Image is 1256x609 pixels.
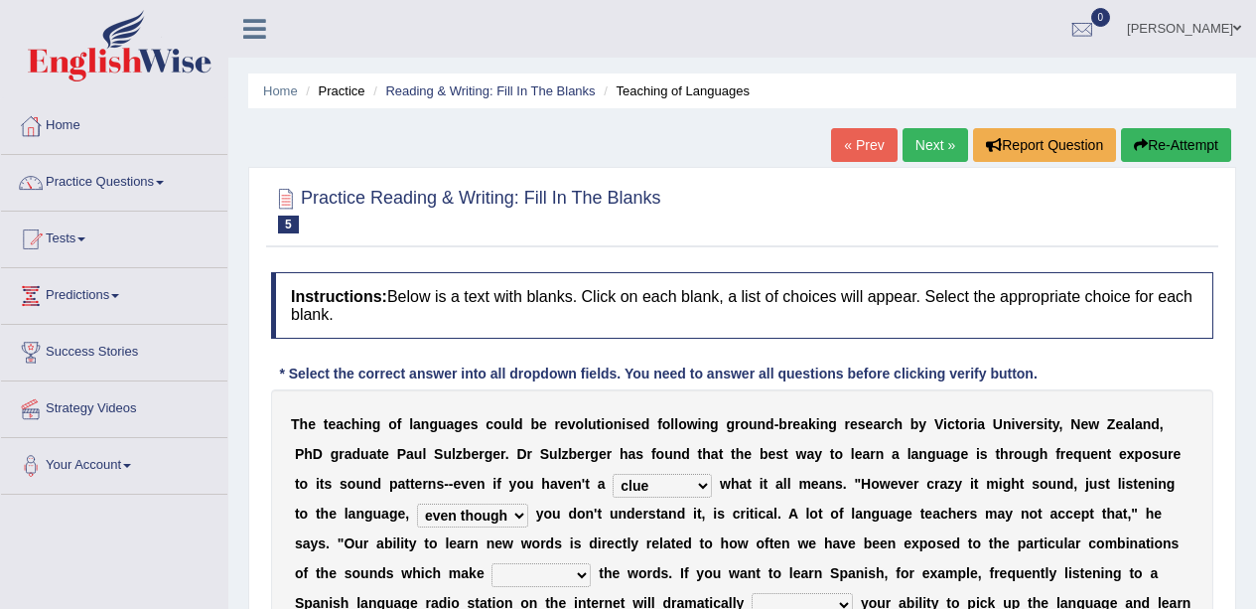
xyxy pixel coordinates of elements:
b: d [681,446,690,462]
a: Next » [903,128,968,162]
b: l [510,416,514,432]
b: r [881,416,886,432]
b: n [820,416,829,432]
b: b [910,416,919,432]
b: o [656,446,665,462]
b: - [774,416,779,432]
b: d [766,416,774,432]
b: T [291,416,300,432]
b: h [1000,446,1009,462]
b: n [363,416,372,432]
b: v [461,476,469,492]
b: e [1174,446,1182,462]
b: n [477,476,486,492]
b: u [438,416,447,432]
b: b [569,446,578,462]
b: D [313,446,323,462]
b: g [485,446,493,462]
b: i [316,476,320,492]
b: - [444,476,449,492]
b: h [731,476,740,492]
b: e [471,446,479,462]
b: b [778,416,787,432]
b: m [798,476,810,492]
b: y [1052,416,1059,432]
b: t [955,416,960,432]
b: o [959,416,968,432]
b: o [516,476,525,492]
b: a [775,476,783,492]
b: t [410,476,415,492]
b: l [422,446,426,462]
b: r [1031,416,1036,432]
b: e [906,476,913,492]
b: u [1082,446,1091,462]
b: u [1023,446,1032,462]
b: r [1168,446,1173,462]
b: g [1003,476,1012,492]
b: e [1080,416,1088,432]
b: a [800,416,808,432]
b: y [814,446,822,462]
b: f [397,416,402,432]
b: o [678,416,687,432]
b: n [573,476,582,492]
b: c [926,476,934,492]
b: l [851,446,855,462]
b: o [605,416,614,432]
b: c [947,416,955,432]
b: s [1152,446,1160,462]
b: n [673,446,682,462]
b: i [760,476,764,492]
b: a [819,476,827,492]
b: o [348,476,356,492]
b: h [351,416,360,432]
b: n [1143,416,1152,432]
b: u [443,446,452,462]
b: a [369,446,377,462]
b: v [568,416,576,432]
b: r [527,446,532,462]
b: e [565,476,573,492]
b: o [1143,446,1152,462]
b: a [806,446,814,462]
b: e [454,476,462,492]
b: u [664,446,673,462]
b: d [641,416,650,432]
b: r [1009,446,1014,462]
b: o [834,446,843,462]
b: a [628,446,636,462]
b: e [1023,416,1031,432]
b: i [976,446,980,462]
b: o [1014,446,1023,462]
b: l [584,416,588,432]
b: h [1011,476,1020,492]
h4: Below is a text with blanks. Click on each blank, a list of choices will appear. Select the appro... [271,272,1213,339]
b: u [549,446,558,462]
b: Z [1107,416,1116,432]
b: a [862,446,870,462]
b: w [720,476,731,492]
b: n [918,446,927,462]
b: n [758,416,767,432]
b: i [622,416,626,432]
b: b [760,446,768,462]
b: r [845,416,850,432]
b: e [463,416,471,432]
b: u [525,476,534,492]
b: e [855,446,863,462]
b: o [576,416,585,432]
b: y [954,476,962,492]
b: p [1135,446,1144,462]
b: r [479,446,484,462]
b: l [558,446,562,462]
b: g [331,446,340,462]
b: t [1047,416,1052,432]
b: e [768,446,775,462]
b: u [1160,446,1169,462]
b: t [783,446,788,462]
b: a [739,476,747,492]
a: Practice Questions [1,155,227,205]
b: a [1135,416,1143,432]
b: o [388,416,397,432]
